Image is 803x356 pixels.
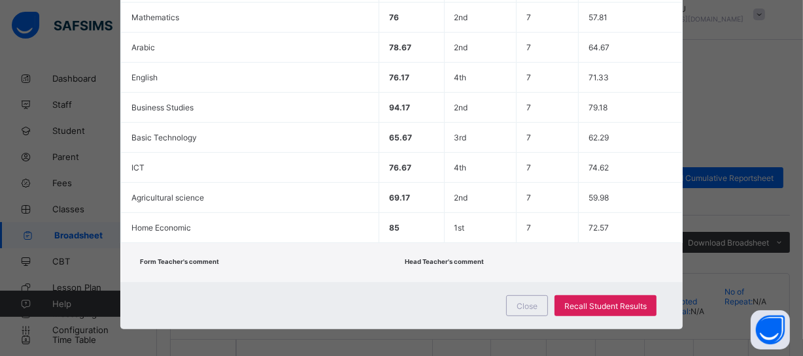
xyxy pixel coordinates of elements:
[589,42,609,52] span: 64.67
[526,223,531,233] span: 7
[454,193,468,202] span: 2nd
[454,103,468,112] span: 2nd
[131,12,179,22] span: Mathematics
[389,163,411,172] span: 76.67
[589,73,609,82] span: 71.33
[454,42,468,52] span: 2nd
[526,12,531,22] span: 7
[589,163,609,172] span: 74.62
[454,12,468,22] span: 2nd
[751,310,790,349] button: Open asap
[131,42,155,52] span: Arabic
[526,42,531,52] span: 7
[564,301,647,311] span: Recall Student Results
[131,73,158,82] span: English
[589,193,609,202] span: 59.98
[131,103,194,112] span: Business Studies
[454,133,467,142] span: 3rd
[140,258,219,265] span: Form Teacher's comment
[589,223,609,233] span: 72.57
[526,163,531,172] span: 7
[526,133,531,142] span: 7
[405,258,484,265] span: Head Teacher's comment
[526,103,531,112] span: 7
[131,223,191,233] span: Home Economic
[389,12,399,22] span: 76
[389,223,400,233] span: 85
[589,103,607,112] span: 79.18
[389,133,412,142] span: 65.67
[454,73,467,82] span: 4th
[454,163,467,172] span: 4th
[131,193,204,202] span: Agricultural science
[589,12,607,22] span: 57.81
[526,73,531,82] span: 7
[389,103,410,112] span: 94.17
[389,73,409,82] span: 76.17
[389,193,410,202] span: 69.17
[131,133,197,142] span: Basic Technology
[389,42,411,52] span: 78.67
[454,223,465,233] span: 1st
[526,193,531,202] span: 7
[517,301,538,311] span: Close
[131,163,145,172] span: ICT
[589,133,609,142] span: 62.29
